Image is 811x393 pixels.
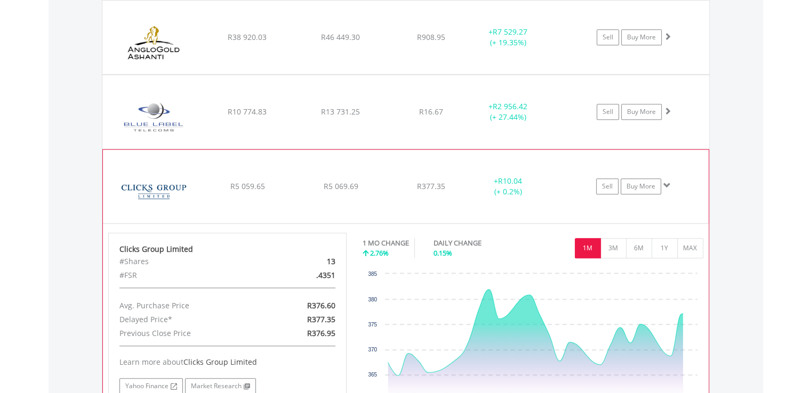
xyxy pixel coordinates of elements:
span: R5 069.69 [323,181,358,191]
span: R377.35 [417,181,445,191]
div: Avg. Purchase Price [111,299,266,313]
text: 370 [368,347,377,353]
button: 1M [575,238,601,258]
img: EQU.ZA.ANG.png [108,14,199,71]
span: R2 956.42 [493,101,527,111]
span: R10.04 [498,176,522,186]
div: Clicks Group Limited [119,244,336,255]
span: 0.15% [433,248,452,258]
div: + (+ 19.35%) [468,27,549,48]
div: .4351 [266,268,343,282]
span: R377.35 [307,314,335,324]
button: 6M [626,238,652,258]
button: 1Y [652,238,678,258]
a: Sell [596,178,619,194]
img: EQU.ZA.CLS.png [108,163,200,220]
div: Delayed Price* [111,313,266,326]
a: Sell [597,104,619,120]
img: EQU.ZA.BLU.png [108,88,199,146]
span: R13 731.25 [321,107,360,117]
a: Sell [597,29,619,45]
span: R7 529.27 [493,27,527,37]
div: + (+ 27.44%) [468,101,549,122]
a: Buy More [621,29,662,45]
text: 375 [368,322,377,327]
span: Clicks Group Limited [183,357,257,367]
span: R38 920.03 [228,32,267,42]
text: 380 [368,297,377,302]
span: R376.60 [307,300,335,310]
span: 2.76% [370,248,389,258]
span: R376.95 [307,328,335,338]
a: Buy More [621,178,661,194]
div: DAILY CHANGE [433,238,519,248]
div: + (+ 0.2%) [468,176,548,197]
button: MAX [677,238,703,258]
span: R16.67 [419,107,443,117]
div: #Shares [111,255,266,268]
a: Buy More [621,104,662,120]
div: Previous Close Price [111,326,266,340]
text: 385 [368,271,377,277]
div: #FSR [111,268,266,282]
div: 1 MO CHANGE [363,238,409,248]
div: 13 [266,255,343,268]
span: R908.95 [417,32,445,42]
button: 3M [600,238,627,258]
span: R5 059.65 [230,181,264,191]
text: 365 [368,372,377,378]
div: Learn more about [119,357,336,367]
span: R46 449.30 [321,32,360,42]
span: R10 774.83 [228,107,267,117]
